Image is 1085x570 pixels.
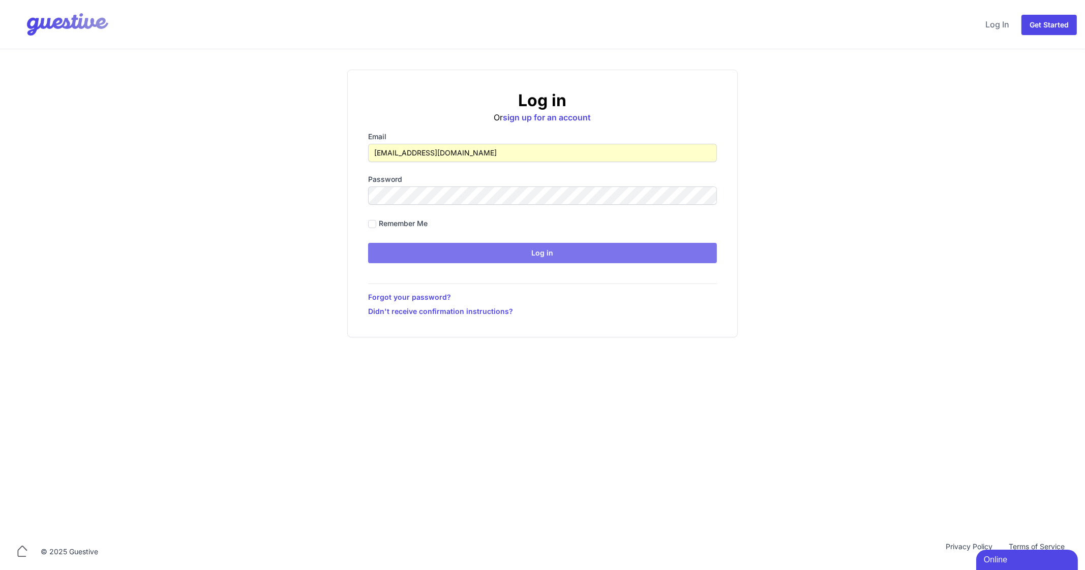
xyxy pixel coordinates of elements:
[976,548,1080,570] iframe: chat widget
[368,174,717,184] label: Password
[368,90,717,123] div: Or
[368,292,717,302] a: Forgot your password?
[368,144,717,162] input: you@example.com
[8,4,111,45] img: Your Company
[41,547,98,557] div: © 2025 Guestive
[368,306,717,316] a: Didn't receive confirmation instructions?
[981,12,1013,37] a: Log In
[503,112,591,122] a: sign up for an account
[368,243,717,263] input: Log in
[368,90,717,111] h2: Log in
[1001,542,1073,562] a: Terms of Service
[379,218,428,229] label: Remember me
[938,542,1001,562] a: Privacy Policy
[1021,15,1077,35] a: Get Started
[368,132,717,142] label: Email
